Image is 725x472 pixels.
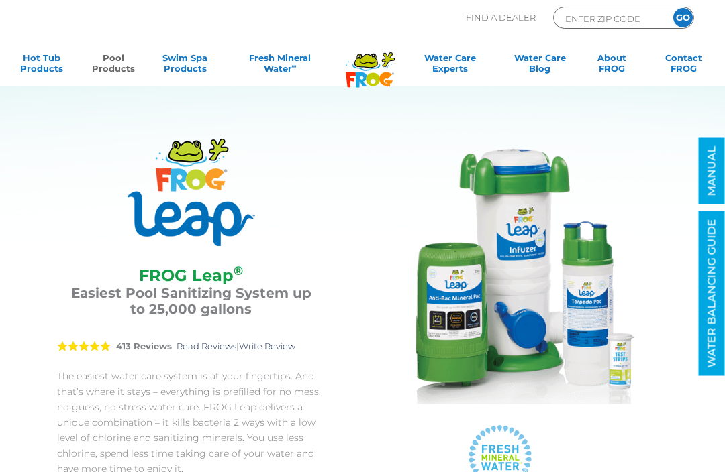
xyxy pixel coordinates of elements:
a: ContactFROG [656,52,712,79]
a: AboutFROG [584,52,640,79]
sup: ∞ [292,62,297,70]
p: Find A Dealer [466,7,536,29]
a: WATER BALANCING GUIDE [699,211,725,376]
a: PoolProducts [85,52,141,79]
h2: FROG Leap [70,266,311,285]
a: Hot TubProducts [13,52,69,79]
a: Water CareExperts [404,52,496,79]
a: Water CareBlog [512,52,568,79]
img: FROG LEAP® Complete System [366,139,634,407]
strong: 413 Reviews [116,341,172,351]
div: | [57,325,325,369]
a: MANUAL [699,138,725,204]
span: 5 [57,341,111,351]
img: Product Logo [128,139,255,246]
sup: ® [234,263,243,278]
a: Swim SpaProducts [157,52,213,79]
input: GO [673,8,693,27]
a: Fresh MineralWater∞ [229,52,331,79]
img: Frog Products Logo [338,35,402,88]
h3: Easiest Pool Sanitizing System up to 25,000 gallons [70,285,311,317]
a: Read Reviews [177,341,236,351]
a: Write Review [239,341,295,351]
